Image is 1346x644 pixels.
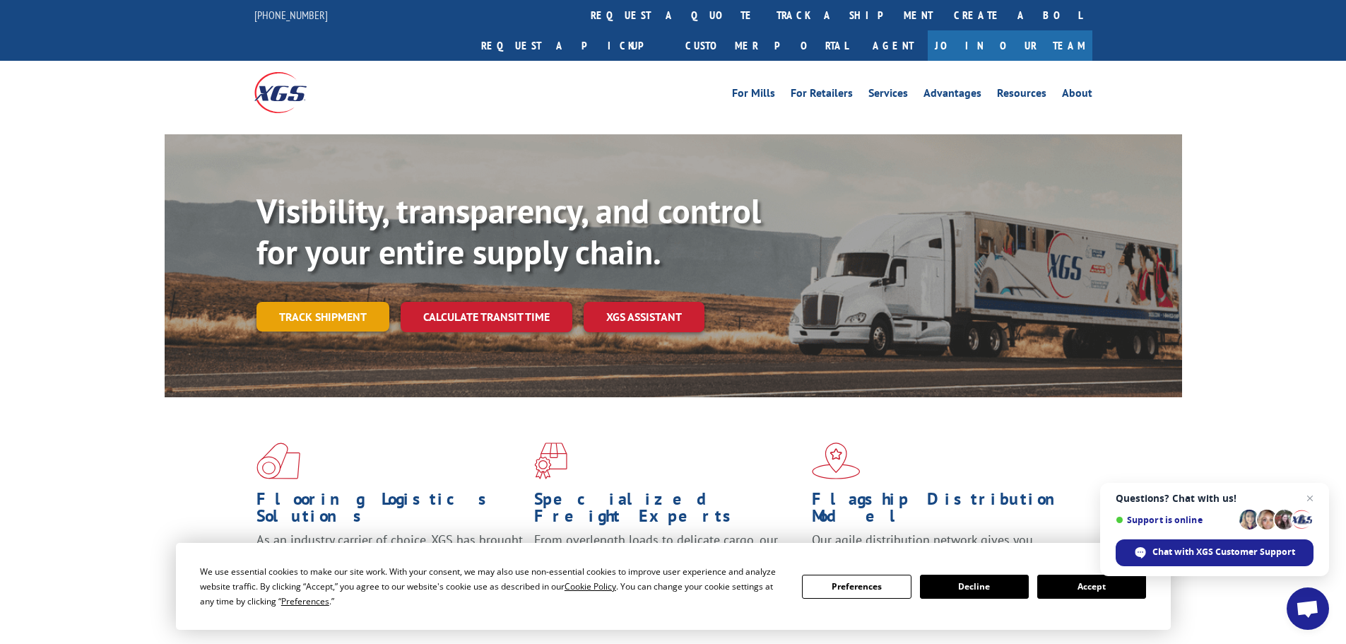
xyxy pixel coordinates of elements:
a: For Mills [732,88,775,103]
img: xgs-icon-focused-on-flooring-red [534,443,567,479]
h1: Specialized Freight Experts [534,491,801,532]
button: Preferences [802,575,911,599]
a: Join Our Team [928,30,1092,61]
span: Chat with XGS Customer Support [1152,546,1295,558]
span: Questions? Chat with us! [1116,493,1313,504]
img: xgs-icon-total-supply-chain-intelligence-red [256,443,300,479]
div: We use essential cookies to make our site work. With your consent, we may also use non-essential ... [200,564,785,609]
p: From overlength loads to delicate cargo, our experienced staff knows the best way to move your fr... [534,532,801,595]
h1: Flooring Logistics Solutions [256,491,524,532]
a: Resources [997,88,1046,103]
a: Advantages [923,88,981,103]
a: Customer Portal [675,30,858,61]
span: Our agile distribution network gives you nationwide inventory management on demand. [812,532,1072,565]
span: Cookie Policy [565,580,616,592]
div: Chat with XGS Customer Support [1116,539,1313,566]
a: Services [868,88,908,103]
div: Cookie Consent Prompt [176,543,1171,630]
a: Agent [858,30,928,61]
img: xgs-icon-flagship-distribution-model-red [812,443,861,479]
a: Request a pickup [471,30,675,61]
span: Support is online [1116,515,1234,525]
h1: Flagship Distribution Model [812,491,1079,532]
a: For Retailers [791,88,853,103]
button: Accept [1037,575,1146,599]
div: Open chat [1287,587,1329,630]
a: About [1062,88,1092,103]
button: Decline [920,575,1029,599]
span: Close chat [1301,490,1318,507]
b: Visibility, transparency, and control for your entire supply chain. [256,189,761,274]
a: XGS ASSISTANT [584,302,704,332]
a: Calculate transit time [401,302,572,332]
span: Preferences [281,595,329,607]
a: [PHONE_NUMBER] [254,8,328,22]
a: Track shipment [256,302,389,332]
span: As an industry carrier of choice, XGS has brought innovation and dedication to flooring logistics... [256,532,523,582]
